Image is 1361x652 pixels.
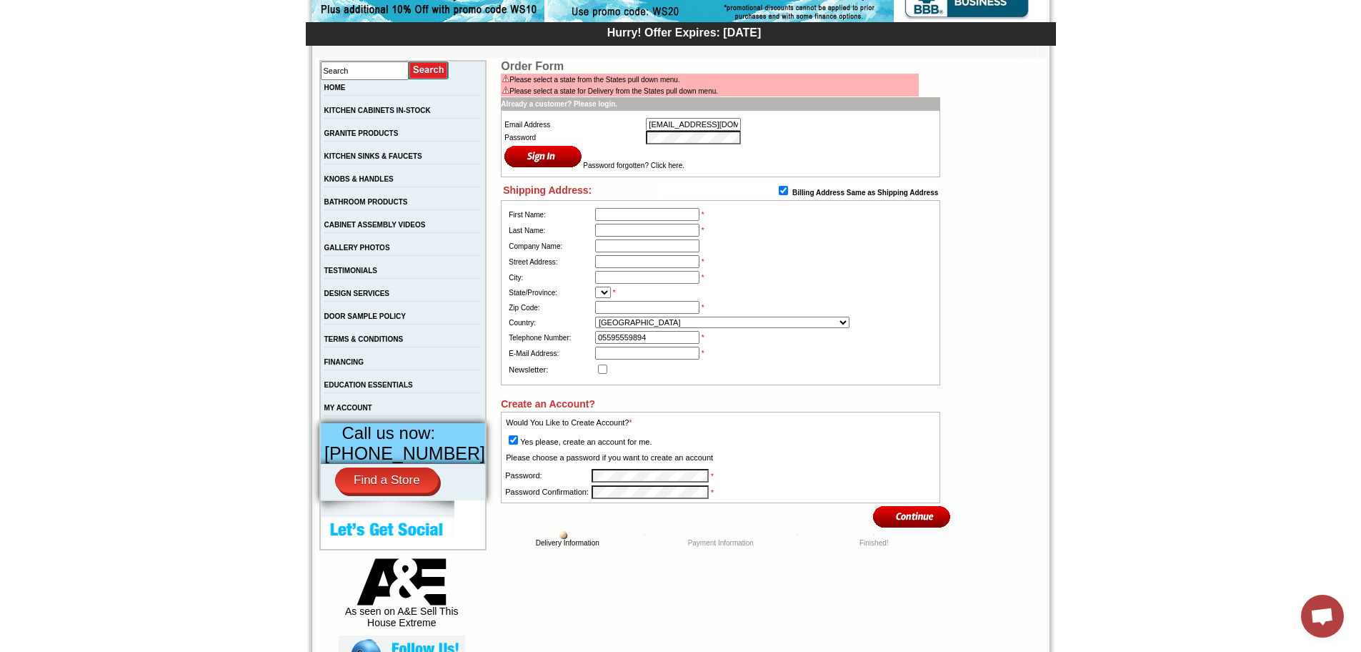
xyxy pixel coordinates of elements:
td: Email Address [504,118,646,131]
td: Order Form [501,60,935,73]
a: FINANCING [324,358,364,366]
td: E-Mail Address: [507,345,594,361]
td: Please choose a password if you want to create an account [504,450,714,465]
td: State/Province: [507,285,594,300]
a: DESIGN SERVICES [324,290,390,297]
td: Finished! [797,539,950,547]
div: Hurry! Offer Expires: [DATE] [313,24,1056,39]
a: KNOBS & HANDLES [324,175,394,183]
a: DOOR SAMPLE POLICY [324,312,406,320]
td: Would You Like to Create Account? [504,415,714,430]
a: TERMS & CONDITIONS [324,335,404,343]
td: Country: [507,315,594,330]
td: Street Address: [507,254,594,270]
td: Company Name: [507,238,594,254]
span: Shipping Address: [503,184,592,196]
td: Password [504,131,646,144]
img: Error [502,87,509,94]
b: Billing Address Same as Shipping Address [792,189,938,197]
td: Already a customer? Please login. [501,97,940,110]
span: Create an Account? [501,398,595,410]
a: MY ACCOUNT [324,404,372,412]
div: Open chat [1301,595,1344,638]
td: Password Confirmation: [504,485,589,500]
td: Delivery Information [491,539,644,547]
a: Password forgotten? Click here. [583,162,684,169]
td: Password: [504,468,589,483]
a: GALLERY PHOTOS [324,244,390,252]
a: EDUCATION ESSENTIALS [324,381,413,389]
td: Newsletter: [507,361,594,379]
span: Call us now: [342,423,436,443]
img: Error [502,75,509,82]
input: Sign In [504,144,582,168]
a: HOME [324,84,346,92]
td: City: [507,270,594,285]
td: Telephone Number: [507,330,594,345]
td: Payment Information [644,539,797,547]
input: Submit [409,61,449,80]
td: Yes please, create an account for me. [504,432,714,450]
a: TESTIMONIALS [324,267,377,275]
div: As seen on A&E Sell This House Extreme [339,558,465,636]
td: Last Name: [507,222,594,238]
a: KITCHEN CABINETS IN-STOCK [324,107,431,114]
a: Find a Store [335,468,439,493]
a: BATHROOM PRODUCTS [324,198,408,206]
a: CABINET ASSEMBLY VIDEOS [324,221,426,229]
td: Please select a state for Delivery from the States pull down menu. [501,85,918,97]
input: Confirm Order [873,505,951,528]
span: [PHONE_NUMBER] [324,443,485,463]
td: Please select a state from the States pull down menu. [501,74,918,85]
a: KITCHEN SINKS & FAUCETS [324,152,422,160]
td: Zip Code: [507,300,594,315]
td: First Name: [507,207,594,222]
a: GRANITE PRODUCTS [324,129,399,137]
